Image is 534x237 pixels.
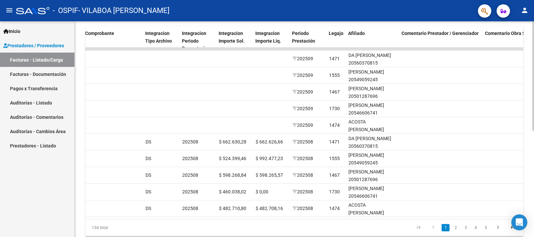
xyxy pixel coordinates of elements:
span: 202508 [292,189,313,194]
datatable-header-cell: Integracion Importe Liq. [253,26,289,56]
div: 1730 [329,188,340,196]
li: page 2 [451,222,461,233]
span: DS [146,156,151,161]
li: page 4 [471,222,481,233]
div: 134 total [85,219,172,236]
span: $ 0,00 [256,189,268,194]
li: page 5 [481,222,491,233]
div: [PERSON_NAME] 20549059245 [348,151,396,167]
div: 1471 [329,55,340,63]
a: go to next page [492,224,504,231]
a: 5 [482,224,490,231]
a: 3 [462,224,470,231]
span: Integracion Periodo Presentacion [182,31,210,51]
datatable-header-cell: Comentario Prestador / Gerenciador [399,26,482,56]
span: $ 598.268,84 [219,172,246,178]
a: go to last page [506,224,519,231]
span: Comprobante [85,31,114,36]
div: 1471 [329,138,340,146]
span: 202509 [292,89,313,95]
div: DA [PERSON_NAME] 20560370815 [348,52,396,67]
span: - OSPIF [53,3,78,18]
span: DS [146,189,151,194]
div: [PERSON_NAME] 20501287696 [348,168,396,183]
li: page 1 [441,222,451,233]
span: 202508 [292,206,313,211]
datatable-header-cell: Afiliado [345,26,399,56]
span: DS [146,172,151,178]
span: $ 992.477,23 [256,156,283,161]
div: 1467 [329,171,340,179]
div: 1730 [329,105,340,113]
span: 202509 [292,73,313,78]
span: 202508 [292,172,313,178]
span: 202508 [182,206,198,211]
a: 2 [452,224,460,231]
datatable-header-cell: Integracion Importe Sol. [216,26,253,56]
span: $ 524.399,46 [219,156,246,161]
div: [PERSON_NAME] 20501287696 [348,85,396,100]
span: 202508 [182,172,198,178]
span: Integracion Importe Sol. [219,31,245,44]
div: [PERSON_NAME] 20546606741 [348,185,396,200]
span: Integracion Importe Liq. [255,31,281,44]
mat-icon: person [521,6,529,14]
span: Período Prestación [292,31,315,44]
span: 202508 [182,156,198,161]
div: 1467 [329,88,340,96]
span: $ 662.626,66 [256,139,283,144]
div: ACOSTA [PERSON_NAME] 20525873561 [348,118,396,141]
span: 202508 [182,189,198,194]
a: go to first page [412,224,425,231]
a: 1 [442,224,450,231]
span: Legajo [329,31,343,36]
a: go to previous page [427,224,440,231]
span: 202508 [292,156,313,161]
span: Afiliado [348,31,365,36]
a: 4 [472,224,480,231]
div: Open Intercom Messenger [511,214,527,230]
span: Integracion Tipo Archivo [145,31,172,44]
span: $ 482.710,80 [219,206,246,211]
span: Comentario Prestador / Gerenciador [402,31,479,36]
div: 1474 [329,121,340,129]
mat-icon: menu [5,6,13,14]
span: 202508 [292,139,313,144]
div: 1555 [329,72,340,79]
span: 202508 [182,139,198,144]
datatable-header-cell: Legajo [326,26,345,56]
datatable-header-cell: Comprobante [82,26,143,56]
span: Inicio [3,28,20,35]
datatable-header-cell: Período Prestación [289,26,326,56]
datatable-header-cell: Integracion Periodo Presentacion [179,26,216,56]
div: 1474 [329,205,340,212]
span: DS [146,206,151,211]
span: 202509 [292,56,313,61]
div: DA [PERSON_NAME] 20560370815 [348,135,396,150]
span: 202509 [292,106,313,111]
div: [PERSON_NAME] 20546606741 [348,102,396,117]
div: 1555 [329,155,340,162]
span: - VILABOA [PERSON_NAME] [78,3,170,18]
div: ACOSTA [PERSON_NAME] 20525873561 [348,201,396,224]
span: $ 460.038,02 [219,189,246,194]
span: $ 662.630,28 [219,139,246,144]
datatable-header-cell: Integracion Tipo Archivo [143,26,179,56]
span: 202509 [292,122,313,128]
div: [PERSON_NAME] 20549059245 [348,68,396,84]
span: Prestadores / Proveedores [3,42,64,49]
span: $ 482.708,16 [256,206,283,211]
span: $ 598.265,57 [256,172,283,178]
li: page 3 [461,222,471,233]
span: DS [146,139,151,144]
